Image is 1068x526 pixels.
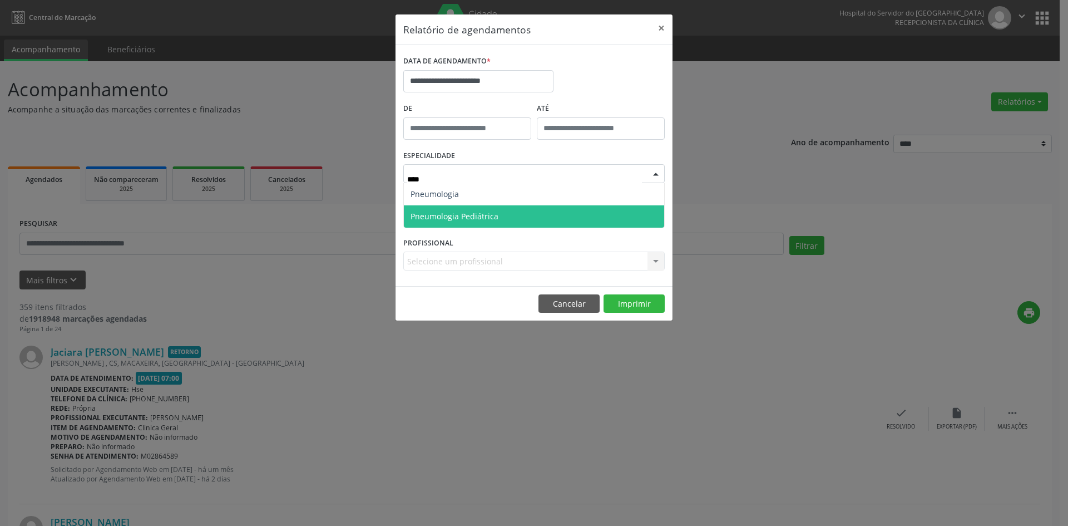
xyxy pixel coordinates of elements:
[411,189,459,199] span: Pneumologia
[537,100,665,117] label: ATÉ
[403,234,453,252] label: PROFISSIONAL
[411,211,498,222] span: Pneumologia Pediátrica
[403,100,531,117] label: De
[650,14,673,42] button: Close
[403,22,531,37] h5: Relatório de agendamentos
[403,148,455,165] label: ESPECIALIDADE
[538,294,600,313] button: Cancelar
[604,294,665,313] button: Imprimir
[403,53,491,70] label: DATA DE AGENDAMENTO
